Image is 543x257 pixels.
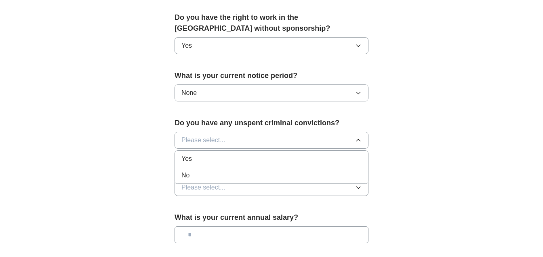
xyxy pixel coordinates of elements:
label: Do you have the right to work in the [GEOGRAPHIC_DATA] without sponsorship? [175,12,368,34]
button: Please select... [175,179,368,196]
button: Yes [175,37,368,54]
span: Please select... [181,183,225,192]
button: None [175,84,368,101]
span: Yes [181,41,192,51]
label: What is your current annual salary? [175,212,368,223]
label: What is your current notice period? [175,70,368,81]
span: Yes [181,154,192,164]
span: No [181,171,189,180]
button: Please select... [175,132,368,149]
span: None [181,88,197,98]
label: Do you have any unspent criminal convictions? [175,118,368,128]
span: Please select... [181,135,225,145]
